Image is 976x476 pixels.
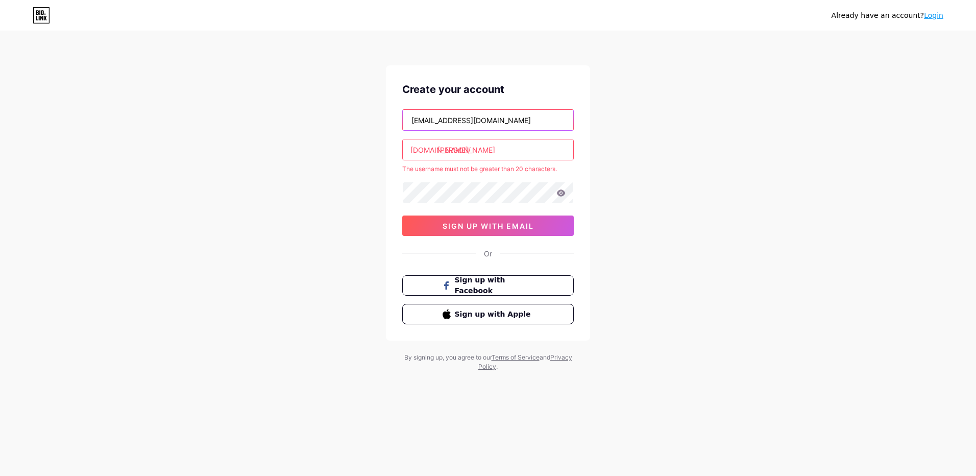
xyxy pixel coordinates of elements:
div: By signing up, you agree to our and . [401,353,575,371]
div: Create your account [402,82,574,97]
span: Sign up with Apple [455,309,534,320]
button: Sign up with Facebook [402,275,574,296]
div: Already have an account? [832,10,943,21]
div: The username must not be greater than 20 characters. [402,164,574,174]
input: Email [403,110,573,130]
button: sign up with email [402,216,574,236]
div: [DOMAIN_NAME]/ [410,145,471,155]
input: username [403,139,573,160]
a: Terms of Service [492,353,540,361]
div: Or [484,248,492,259]
a: Login [924,11,943,19]
span: Sign up with Facebook [455,275,534,296]
button: Sign up with Apple [402,304,574,324]
span: sign up with email [443,222,534,230]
